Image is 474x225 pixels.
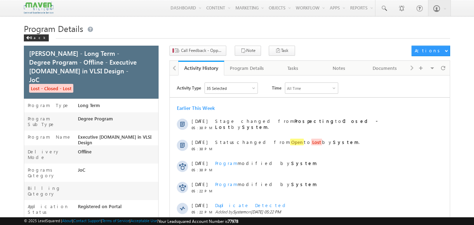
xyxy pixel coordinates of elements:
div: Activity History [183,65,219,71]
label: Program Name [28,134,72,140]
button: Task [269,46,295,56]
span: System [233,209,246,214]
button: Actions [412,46,450,56]
span: [DATE] [192,118,207,124]
span: 05:22 PM [192,210,213,214]
span: [DATE] [192,139,207,145]
label: Application Status [28,204,78,215]
a: Documents [362,61,408,75]
div: Earlier This Week [177,105,215,111]
strong: Prospecting [294,118,335,124]
label: Delivery Mode [28,149,78,160]
a: Notes [316,61,362,75]
span: [DATE] [192,181,207,187]
span: Program [215,181,238,187]
: Duplicate Detected [215,202,288,208]
span: Stage changed from to by . [215,118,378,130]
label: Programs Category [28,167,78,178]
span: modified by [215,160,317,166]
span: 05:30 PM [192,147,213,151]
strong: System [291,181,317,187]
strong: Closed - Lost [215,118,378,130]
label: Billing Category [28,185,78,197]
a: About [62,218,72,223]
span: [DATE] [192,202,207,208]
span: Long Term [78,102,100,108]
div: Back [24,34,49,41]
button: Call Feedback - Opportunity [169,46,226,56]
a: Activity History [178,61,224,75]
span: Added by on [215,209,434,214]
div: Documents [368,64,402,72]
span: Executive [DOMAIN_NAME] in VLSI Design [78,134,159,145]
span: modified by [215,181,317,187]
span: Your Leadsquared Account Number is [158,219,238,224]
span: Status [215,139,237,145]
span: Time [272,82,281,93]
span: Registered on Portal [78,204,121,209]
div: Notes [322,64,356,72]
label: Program SubType [28,116,78,127]
span: changed from to by . [215,139,360,145]
a: Acceptable Use [131,218,157,223]
strong: System [333,139,359,145]
strong: System [242,124,268,130]
span: [DATE] 05:22 PM [251,209,281,214]
label: Program Type [28,102,69,108]
a: Program Details [224,61,270,75]
div: Tasks [276,64,310,72]
span: Open [290,139,304,145]
button: Note [235,46,261,56]
span: [PERSON_NAME] - Long Term - Degree Program - Offline - Executive [DOMAIN_NAME] in VLSI Design - JoC [29,49,139,84]
img: Custom Logo [24,2,53,14]
span: Program [215,160,238,166]
span: Offline [78,149,92,154]
strong: System [291,160,317,166]
div: Actions [415,47,442,54]
span: 05:30 PM [192,168,213,172]
a: Contact Support [73,218,101,223]
div: Program Details [230,64,264,72]
span: Call Feedback - Opportunity [181,47,223,54]
a: Tasks [270,61,316,75]
a: Terms of Service [102,218,129,223]
div: 35 Selected [207,86,227,91]
span: Program Details [24,23,83,34]
div: All Time [287,86,301,91]
span: 05:22 PM [192,189,213,193]
span: Lost [311,139,322,145]
span: © 2025 LeadSquared | | | | | [24,218,238,224]
span: 77978 [228,219,238,224]
span: [DATE] [192,160,207,166]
